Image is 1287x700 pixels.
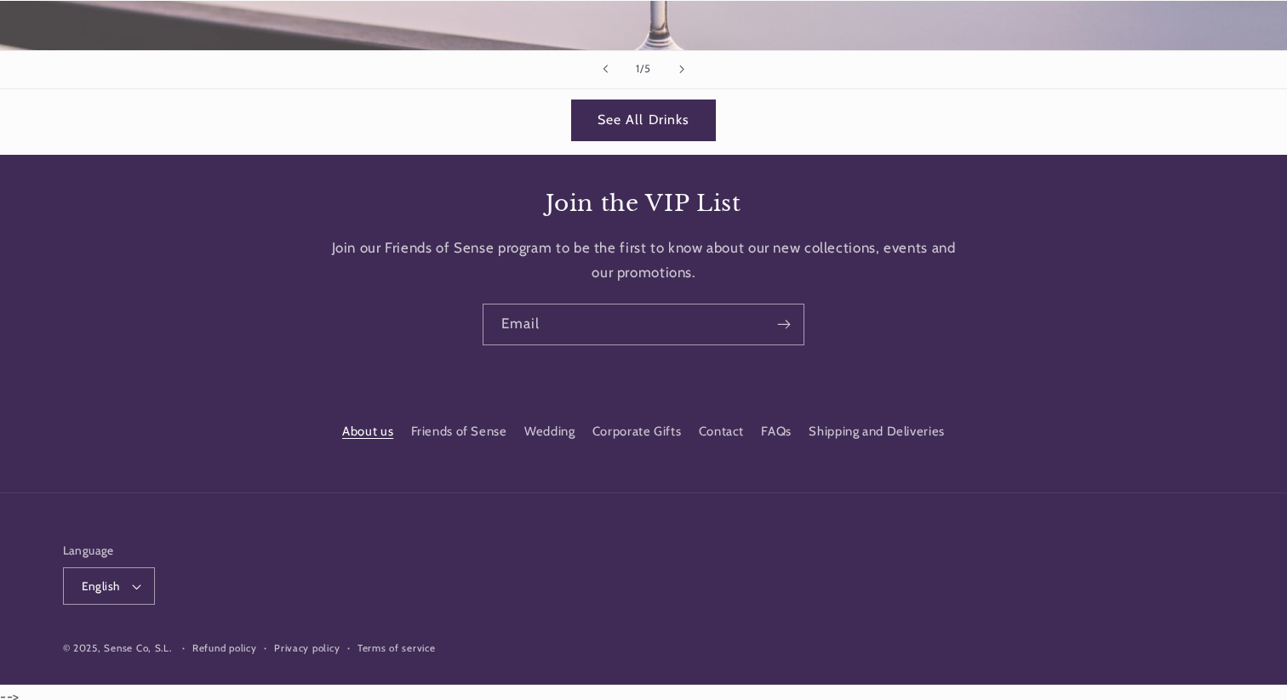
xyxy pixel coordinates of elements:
[192,640,257,657] a: Refund policy
[640,60,644,78] span: /
[274,640,340,657] a: Privacy policy
[761,417,792,447] a: FAQs
[331,236,957,286] p: Join our Friends of Sense program to be the first to know about our new collections, events and o...
[524,417,575,447] a: Wedding
[636,60,640,78] span: 1
[81,189,1207,218] h2: Join the VIP List
[764,304,804,345] button: Subscribe
[342,421,393,447] a: About us
[809,417,945,447] a: Shipping and Deliveries
[63,642,172,654] small: © 2025, Sense Co, S.L.
[63,567,156,605] button: English
[644,60,651,78] span: 5
[63,542,156,559] h2: Language
[586,51,624,88] button: Previous slide
[699,417,744,447] a: Contact
[571,100,717,141] a: See All Drinks
[82,578,120,595] span: English
[357,640,436,657] a: Terms of service
[592,417,681,447] a: Corporate Gifts
[663,51,701,88] button: Next slide
[411,417,507,447] a: Friends of Sense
